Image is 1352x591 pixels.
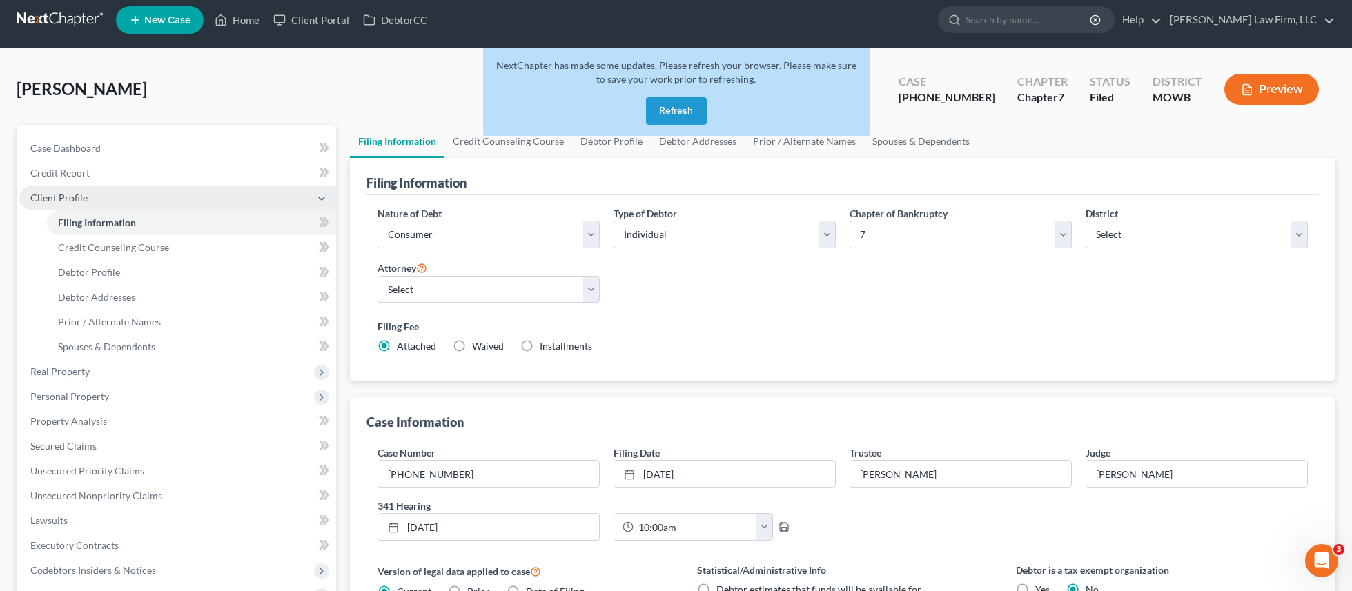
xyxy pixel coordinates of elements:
[30,192,88,203] span: Client Profile
[30,390,109,402] span: Personal Property
[19,459,336,483] a: Unsecured Priority Claims
[899,74,995,90] div: Case
[19,483,336,508] a: Unsecured Nonpriority Claims
[614,445,660,460] label: Filing Date
[850,461,1071,487] input: --
[30,514,68,526] span: Lawsuits
[1305,544,1338,577] iframe: Intercom live chat
[371,499,843,513] label: 341 Hearing
[58,241,169,253] span: Credit Counseling Course
[19,434,336,459] a: Secured Claims
[378,461,599,487] input: Enter case number...
[899,90,995,106] div: [PHONE_NUMBER]
[30,465,144,477] span: Unsecured Priority Claims
[614,461,835,487] a: [DATE]
[19,508,336,533] a: Lawsuits
[58,266,120,278] span: Debtor Profile
[1115,8,1162,32] a: Help
[47,260,336,285] a: Debtor Profile
[378,259,427,276] label: Attorney
[366,414,464,430] div: Case Information
[496,59,856,85] span: NextChapter has made some updates. Please refresh your browser. Please make sure to save your wor...
[266,8,356,32] a: Client Portal
[540,340,592,352] span: Installments
[634,514,757,540] input: -- : --
[646,97,707,125] button: Refresh
[144,15,190,26] span: New Case
[58,217,136,228] span: Filing Information
[30,539,119,551] span: Executory Contracts
[1016,563,1308,577] label: Debtor is a tax exempt organization
[350,125,444,158] a: Filing Information
[208,8,266,32] a: Home
[1153,74,1202,90] div: District
[19,136,336,161] a: Case Dashboard
[356,8,434,32] a: DebtorCC
[47,310,336,334] a: Prior / Alternate Names
[444,125,572,158] a: Credit Counseling Course
[1086,461,1307,487] input: --
[30,440,97,452] span: Secured Claims
[378,206,442,221] label: Nature of Debt
[47,334,336,359] a: Spouses & Dependents
[19,409,336,434] a: Property Analysis
[1017,90,1068,106] div: Chapter
[1090,90,1130,106] div: Filed
[30,564,156,576] span: Codebtors Insiders & Notices
[850,206,948,221] label: Chapter of Bankruptcy
[378,514,599,540] a: [DATE]
[1090,74,1130,90] div: Status
[58,316,161,328] span: Prior / Alternate Names
[47,210,336,235] a: Filing Information
[366,174,467,191] div: Filing Information
[30,167,90,179] span: Credit Report
[1086,445,1110,460] label: Judge
[966,7,1092,32] input: Search by name...
[614,206,677,221] label: Type of Debtor
[1086,206,1118,221] label: District
[19,161,336,186] a: Credit Report
[30,365,90,377] span: Real Property
[58,341,155,352] span: Spouses & Dependents
[17,79,147,99] span: [PERSON_NAME]
[19,533,336,558] a: Executory Contracts
[378,445,435,460] label: Case Number
[30,142,101,154] span: Case Dashboard
[47,285,336,310] a: Debtor Addresses
[378,319,1308,334] label: Filing Fee
[47,235,336,260] a: Credit Counseling Course
[1058,90,1064,103] span: 7
[1224,74,1319,105] button: Preview
[30,490,162,501] span: Unsecured Nonpriority Claims
[378,563,669,579] label: Version of legal data applied to case
[850,445,881,460] label: Trustee
[58,291,135,303] span: Debtor Addresses
[697,563,989,577] label: Statistical/Administrative Info
[1153,90,1202,106] div: MOWB
[864,125,978,158] a: Spouses & Dependents
[1333,544,1344,555] span: 3
[472,340,504,352] span: Waived
[1163,8,1335,32] a: [PERSON_NAME] Law Firm, LLC
[397,340,436,352] span: Attached
[30,415,107,427] span: Property Analysis
[1017,74,1068,90] div: Chapter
